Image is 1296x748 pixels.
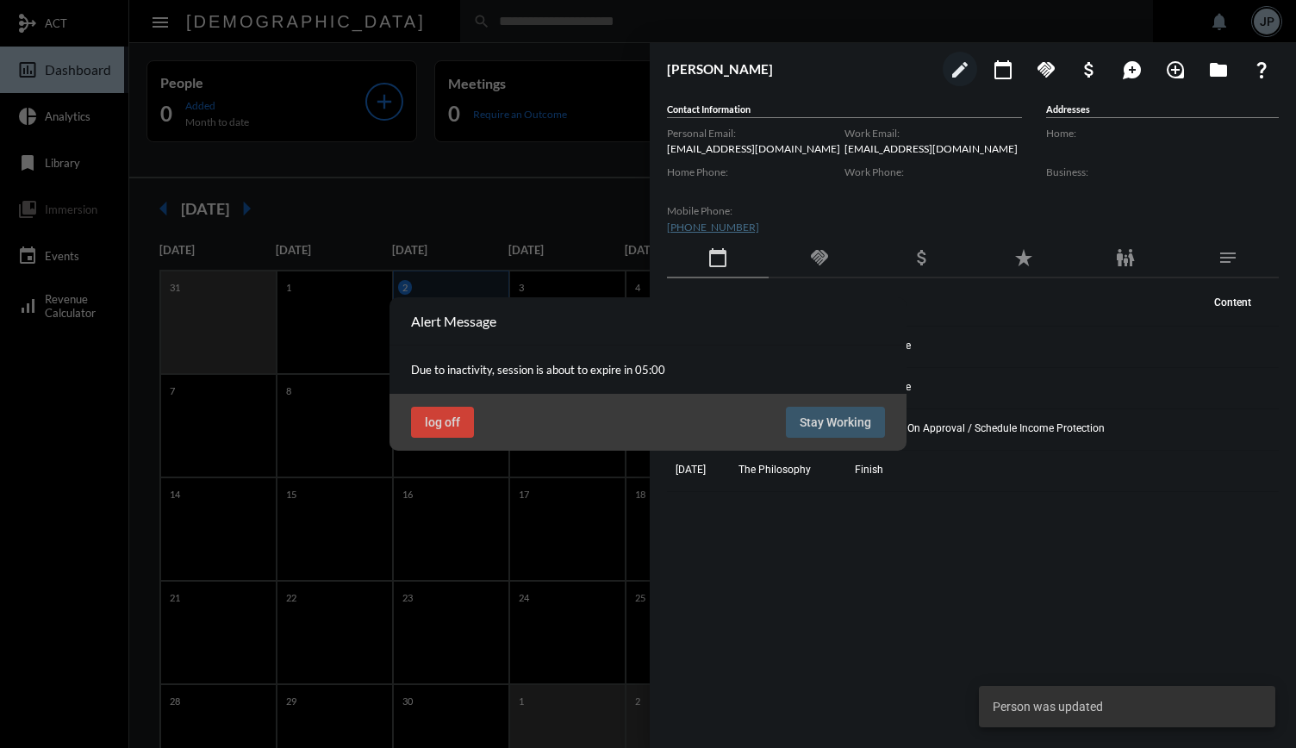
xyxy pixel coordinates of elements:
span: Stay Working [800,415,871,429]
h2: Alert Message [411,313,496,329]
button: Stay Working [786,407,885,438]
span: log off [425,415,460,429]
button: log off [411,407,474,438]
p: Due to inactivity, session is about to expire in 05:00 [411,363,885,377]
